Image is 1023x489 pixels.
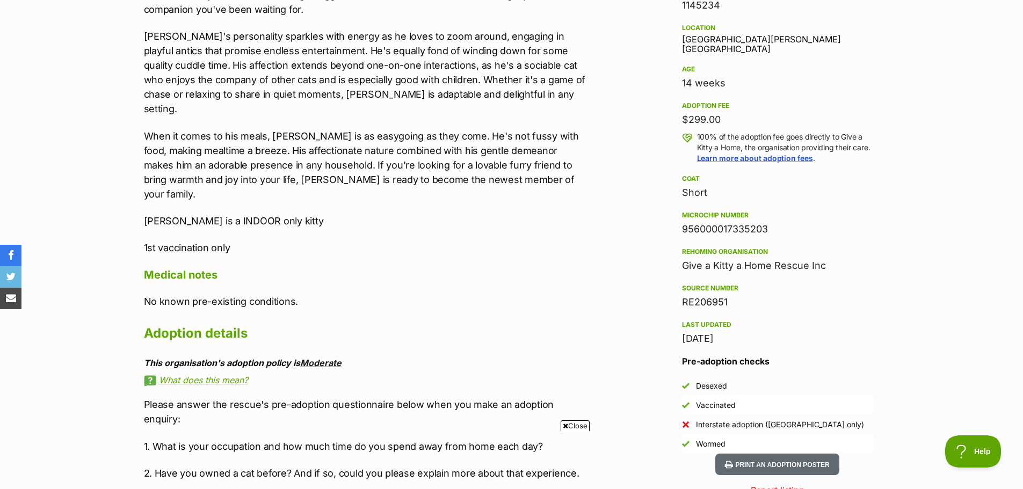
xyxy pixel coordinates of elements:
[682,65,873,74] div: Age
[144,397,587,426] p: Please answer the rescue's pre-adoption questionnaire below when you make an adoption enquiry:
[144,322,587,345] h2: Adoption details
[682,185,873,200] div: Short
[682,174,873,183] div: Coat
[682,355,873,368] h3: Pre-adoption checks
[144,29,587,116] p: [PERSON_NAME]'s personality sparkles with energy as he loves to zoom around, engaging in playful ...
[682,76,873,91] div: 14 weeks
[682,211,873,220] div: Microchip number
[144,358,587,368] div: This organisation's adoption policy is
[682,331,873,346] div: [DATE]
[561,420,590,431] span: Close
[682,24,873,32] div: Location
[682,222,873,237] div: 956000017335203
[682,258,873,273] div: Give a Kitty a Home Rescue Inc
[144,240,587,255] p: 1st vaccination only
[144,129,587,201] p: When it comes to his meals, [PERSON_NAME] is as easygoing as they come. He's not fussy with food,...
[682,101,873,110] div: Adoption fee
[300,357,342,368] a: Moderate
[682,284,873,293] div: Source number
[144,375,587,385] a: What does this mean?
[144,439,587,454] p: 1. What is your occupation and how much time do you spend away from home each day?
[682,295,873,310] div: RE206951
[144,294,587,309] p: No known pre-existing conditions.
[682,112,873,127] div: $299.00
[144,268,587,282] h4: Medical notes
[144,466,587,480] p: 2. Have you owned a cat before? And if so, could you please explain more about that experience.
[696,381,727,391] div: Desexed
[682,402,690,409] img: Yes
[945,435,1002,468] iframe: Help Scout Beacon - Open
[682,382,690,390] img: Yes
[682,320,873,329] div: Last updated
[682,247,873,256] div: Rehoming organisation
[697,154,813,163] a: Learn more about adoption fees
[697,132,873,164] p: 100% of the adoption fee goes directly to Give a Kitty a Home, the organisation providing their c...
[696,400,736,411] div: Vaccinated
[682,421,690,428] img: No
[696,419,864,430] div: Interstate adoption ([GEOGRAPHIC_DATA] only)
[715,454,839,476] button: Print an adoption poster
[682,21,873,54] div: [GEOGRAPHIC_DATA][PERSON_NAME][GEOGRAPHIC_DATA]
[696,439,725,449] div: Wormed
[316,435,707,484] iframe: Advertisement
[144,214,587,228] p: [PERSON_NAME] is a INDOOR only kitty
